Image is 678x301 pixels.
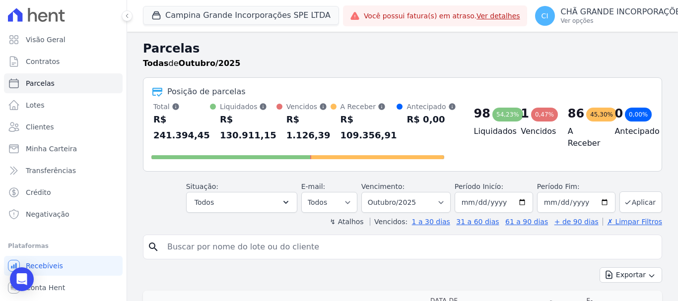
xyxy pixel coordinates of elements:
[143,58,240,69] p: de
[26,78,55,88] span: Parcelas
[361,182,405,190] label: Vencimento:
[619,191,662,213] button: Aplicar
[143,6,339,25] button: Campina Grande Incorporações SPE LTDA
[4,117,123,137] a: Clientes
[330,218,363,226] label: ↯ Atalhos
[603,218,662,226] a: ✗ Limpar Filtros
[4,256,123,276] a: Recebíveis
[476,12,520,20] a: Ver detalhes
[370,218,407,226] label: Vencidos:
[26,166,76,176] span: Transferências
[521,106,529,121] div: 1
[340,112,397,143] div: R$ 109.356,91
[8,240,119,252] div: Plataformas
[505,218,548,226] a: 61 a 90 dias
[10,267,34,291] div: Open Intercom Messenger
[26,283,65,293] span: Conta Hent
[220,102,276,112] div: Liquidados
[26,209,69,219] span: Negativação
[537,181,615,192] label: Período Fim:
[340,102,397,112] div: A Receber
[186,182,218,190] label: Situação:
[456,218,499,226] a: 31 a 60 dias
[286,102,331,112] div: Vencidos
[26,35,66,45] span: Visão Geral
[568,106,584,121] div: 86
[167,86,246,98] div: Posição de parcelas
[4,182,123,202] a: Crédito
[161,237,658,257] input: Buscar por nome do lote ou do cliente
[26,57,60,66] span: Contratos
[4,139,123,159] a: Minha Carteira
[586,108,617,121] div: 45,30%
[4,161,123,181] a: Transferências
[568,125,599,149] h4: A Receber
[147,241,159,253] i: search
[364,11,520,21] span: Você possui fatura(s) em atraso.
[542,12,548,19] span: CI
[143,40,662,58] h2: Parcelas
[614,125,646,137] h4: Antecipado
[153,112,210,143] div: R$ 241.394,45
[26,261,63,271] span: Recebíveis
[600,267,662,283] button: Exportar
[220,112,276,143] div: R$ 130.911,15
[4,30,123,50] a: Visão Geral
[4,278,123,298] a: Conta Hent
[614,106,623,121] div: 0
[26,122,54,132] span: Clientes
[407,102,456,112] div: Antecipado
[301,182,326,190] label: E-mail:
[26,187,51,197] span: Crédito
[474,106,490,121] div: 98
[143,59,169,68] strong: Todas
[26,144,77,154] span: Minha Carteira
[4,204,123,224] a: Negativação
[531,108,558,121] div: 0,47%
[554,218,599,226] a: + de 90 dias
[521,125,552,137] h4: Vencidos
[4,73,123,93] a: Parcelas
[4,95,123,115] a: Lotes
[186,192,297,213] button: Todos
[407,112,456,127] div: R$ 0,00
[625,108,652,121] div: 0,00%
[492,108,523,121] div: 54,23%
[195,196,214,208] span: Todos
[153,102,210,112] div: Total
[4,52,123,71] a: Contratos
[179,59,241,68] strong: Outubro/2025
[286,112,331,143] div: R$ 1.126,39
[474,125,505,137] h4: Liquidados
[455,182,503,190] label: Período Inicío:
[26,100,45,110] span: Lotes
[412,218,450,226] a: 1 a 30 dias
